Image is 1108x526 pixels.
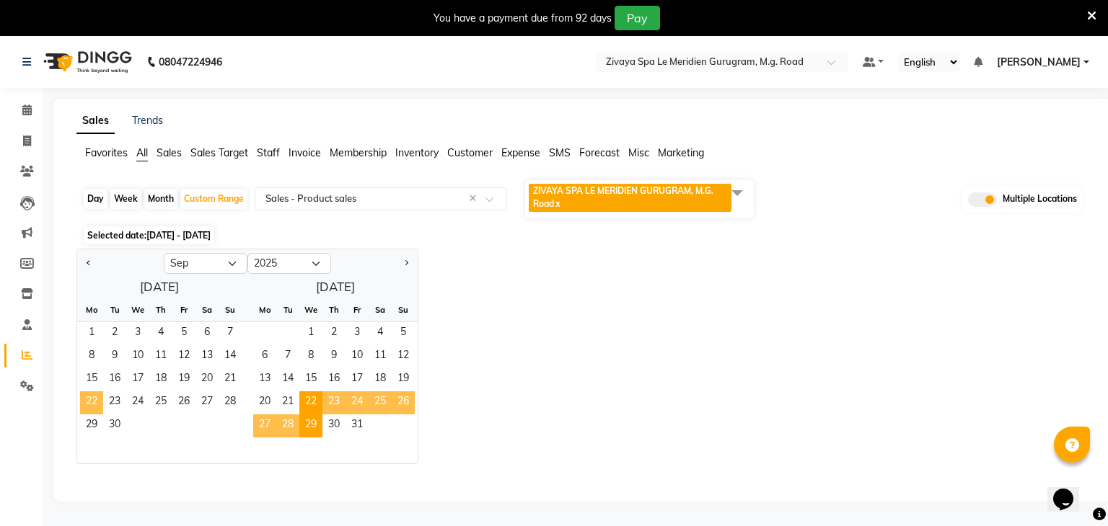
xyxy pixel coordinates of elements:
[37,42,136,82] img: logo
[126,368,149,391] span: 17
[149,391,172,414] span: 25
[136,146,148,159] span: All
[330,146,387,159] span: Membership
[190,146,248,159] span: Sales Target
[80,322,103,345] span: 1
[126,391,149,414] div: Wednesday, September 24, 2025
[219,391,242,414] div: Sunday, September 28, 2025
[253,345,276,368] span: 6
[149,368,172,391] div: Thursday, September 18, 2025
[549,146,571,159] span: SMS
[195,391,219,414] div: Saturday, September 27, 2025
[103,345,126,368] div: Tuesday, September 9, 2025
[83,252,94,275] button: Previous month
[369,368,392,391] span: 18
[219,345,242,368] span: 14
[276,391,299,414] div: Tuesday, October 21, 2025
[533,185,713,209] span: ZIVAYA SPA LE MERIDIEN GURUGRAM, M.G. Road
[392,368,415,391] div: Sunday, October 19, 2025
[392,322,415,345] div: Sunday, October 5, 2025
[149,368,172,391] span: 18
[395,146,439,159] span: Inventory
[392,322,415,345] span: 5
[322,414,346,437] div: Thursday, October 30, 2025
[195,391,219,414] span: 27
[219,322,242,345] span: 7
[219,391,242,414] span: 28
[103,414,126,437] div: Tuesday, September 30, 2025
[322,345,346,368] span: 9
[276,345,299,368] span: 7
[149,345,172,368] span: 11
[219,322,242,345] div: Sunday, September 7, 2025
[180,189,247,209] div: Custom Range
[276,345,299,368] div: Tuesday, October 7, 2025
[299,368,322,391] span: 15
[219,368,242,391] span: 21
[447,146,493,159] span: Customer
[149,322,172,345] div: Thursday, September 4, 2025
[103,368,126,391] div: Tuesday, September 16, 2025
[658,146,704,159] span: Marketing
[172,345,195,368] span: 12
[253,414,276,437] div: Monday, October 27, 2025
[346,345,369,368] span: 10
[253,368,276,391] span: 13
[172,368,195,391] div: Friday, September 19, 2025
[80,345,103,368] span: 8
[392,368,415,391] span: 19
[195,368,219,391] div: Saturday, September 20, 2025
[103,414,126,437] span: 30
[554,198,560,209] a: x
[346,391,369,414] div: Friday, October 24, 2025
[253,345,276,368] div: Monday, October 6, 2025
[501,146,540,159] span: Expense
[346,368,369,391] div: Friday, October 17, 2025
[1047,468,1094,512] iframe: chat widget
[276,298,299,321] div: Tu
[276,368,299,391] span: 14
[346,368,369,391] span: 17
[103,345,126,368] span: 9
[247,253,331,275] select: Select year
[346,345,369,368] div: Friday, October 10, 2025
[369,368,392,391] div: Saturday, October 18, 2025
[392,345,415,368] div: Sunday, October 12, 2025
[219,368,242,391] div: Sunday, September 21, 2025
[322,322,346,345] div: Thursday, October 2, 2025
[132,114,163,127] a: Trends
[369,345,392,368] div: Saturday, October 11, 2025
[615,6,660,30] button: Pay
[103,391,126,414] div: Tuesday, September 23, 2025
[322,345,346,368] div: Thursday, October 9, 2025
[253,368,276,391] div: Monday, October 13, 2025
[276,391,299,414] span: 21
[392,345,415,368] span: 12
[369,298,392,321] div: Sa
[219,298,242,321] div: Su
[146,230,211,241] span: [DATE] - [DATE]
[322,322,346,345] span: 2
[253,391,276,414] div: Monday, October 20, 2025
[172,391,195,414] span: 26
[299,345,322,368] div: Wednesday, October 8, 2025
[434,11,612,26] div: You have a payment due from 92 days
[299,345,322,368] span: 8
[80,414,103,437] div: Monday, September 29, 2025
[369,322,392,345] span: 4
[172,322,195,345] span: 5
[369,322,392,345] div: Saturday, October 4, 2025
[276,414,299,437] span: 28
[103,322,126,345] span: 2
[103,322,126,345] div: Tuesday, September 2, 2025
[126,368,149,391] div: Wednesday, September 17, 2025
[84,189,107,209] div: Day
[195,322,219,345] div: Saturday, September 6, 2025
[85,146,128,159] span: Favorites
[346,391,369,414] span: 24
[149,345,172,368] div: Thursday, September 11, 2025
[322,391,346,414] div: Thursday, October 23, 2025
[579,146,620,159] span: Forecast
[149,391,172,414] div: Thursday, September 25, 2025
[299,298,322,321] div: We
